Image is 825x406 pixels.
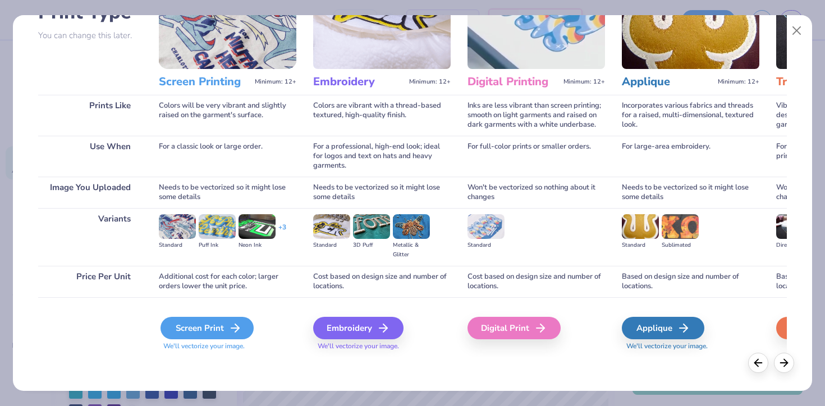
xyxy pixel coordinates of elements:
div: Image You Uploaded [38,177,142,208]
span: Minimum: 12+ [718,78,759,86]
h3: Applique [622,75,713,89]
div: Standard [622,241,659,250]
div: Needs to be vectorized so it might lose some details [159,177,296,208]
div: Colors will be very vibrant and slightly raised on the garment's surface. [159,95,296,136]
span: We'll vectorize your image. [159,342,296,351]
div: Metallic & Glitter [393,241,430,260]
p: You can change this later. [38,31,142,40]
img: Standard [622,214,659,239]
span: Minimum: 12+ [409,78,451,86]
div: For a professional, high-end look; ideal for logos and text on hats and heavy garments. [313,136,451,177]
span: We'll vectorize your image. [313,342,451,351]
img: Standard [313,214,350,239]
div: Neon Ink [239,241,276,250]
div: Price Per Unit [38,266,142,297]
div: Embroidery [313,317,404,339]
div: + 3 [278,223,286,242]
h3: Screen Printing [159,75,250,89]
div: Colors are vibrant with a thread-based textured, high-quality finish. [313,95,451,136]
span: Minimum: 12+ [255,78,296,86]
div: Additional cost for each color; larger orders lower the unit price. [159,266,296,297]
div: Sublimated [662,241,699,250]
span: Minimum: 12+ [563,78,605,86]
div: Cost based on design size and number of locations. [467,266,605,297]
h3: Digital Printing [467,75,559,89]
div: Standard [159,241,196,250]
img: Direct-to-film [776,214,813,239]
img: 3D Puff [353,214,390,239]
div: Cost based on design size and number of locations. [313,266,451,297]
img: Neon Ink [239,214,276,239]
button: Close [786,20,808,41]
div: Needs to be vectorized so it might lose some details [622,177,759,208]
div: For a classic look or large order. [159,136,296,177]
div: Direct-to-film [776,241,813,250]
img: Standard [159,214,196,239]
div: Use When [38,136,142,177]
div: Inks are less vibrant than screen printing; smooth on light garments and raised on dark garments ... [467,95,605,136]
div: Digital Print [467,317,561,339]
img: Sublimated [662,214,699,239]
div: Needs to be vectorized so it might lose some details [313,177,451,208]
div: Variants [38,208,142,266]
div: Incorporates various fabrics and threads for a raised, multi-dimensional, textured look. [622,95,759,136]
div: Standard [467,241,505,250]
img: Puff Ink [199,214,236,239]
div: 3D Puff [353,241,390,250]
img: Standard [467,214,505,239]
div: Standard [313,241,350,250]
div: Applique [622,317,704,339]
div: Screen Print [161,317,254,339]
div: For full-color prints or smaller orders. [467,136,605,177]
img: Metallic & Glitter [393,214,430,239]
h3: Embroidery [313,75,405,89]
div: Puff Ink [199,241,236,250]
div: Based on design size and number of locations. [622,266,759,297]
div: For large-area embroidery. [622,136,759,177]
span: We'll vectorize your image. [622,342,759,351]
div: Prints Like [38,95,142,136]
div: Won't be vectorized so nothing about it changes [467,177,605,208]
